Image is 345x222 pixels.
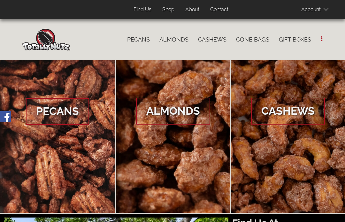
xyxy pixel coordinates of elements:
a: Find Us [129,4,156,16]
a: About [180,4,204,16]
a: Almonds [155,33,193,46]
img: Home [22,29,70,50]
span: Pecans [26,98,89,125]
a: Gift Boxes [274,33,316,46]
a: Shop [157,4,179,16]
span: Almonds [136,98,210,125]
a: Cashews [193,33,231,46]
span: Cashews [251,98,325,125]
a: Almonds [116,60,230,213]
a: Pecans [122,33,155,46]
a: Cone Bags [231,33,274,46]
a: Contact [205,4,233,16]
